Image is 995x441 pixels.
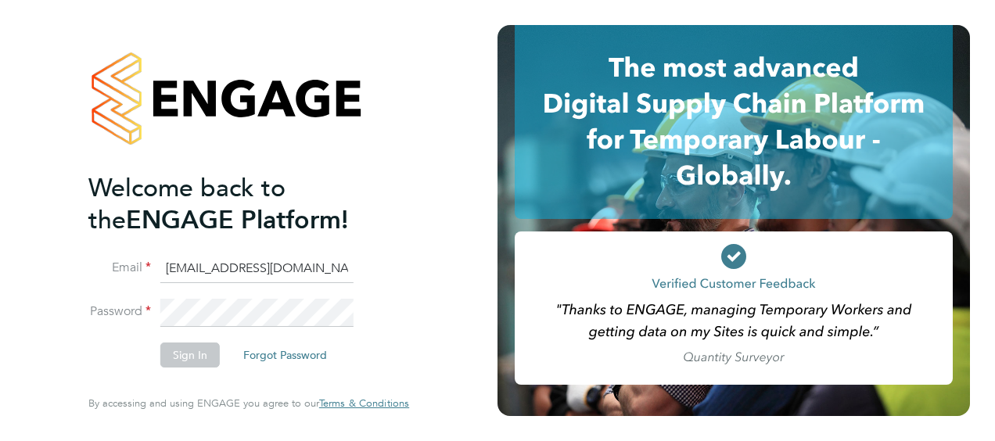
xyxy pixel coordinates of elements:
span: Welcome back to the [88,173,286,235]
button: Sign In [160,342,220,367]
span: By accessing and using ENGAGE you agree to our [88,396,409,410]
label: Email [88,260,151,276]
button: Forgot Password [231,342,339,367]
label: Password [88,303,151,320]
a: Terms & Conditions [319,397,409,410]
input: Enter your work email... [160,255,354,283]
h2: ENGAGE Platform! [88,172,393,236]
span: Terms & Conditions [319,396,409,410]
